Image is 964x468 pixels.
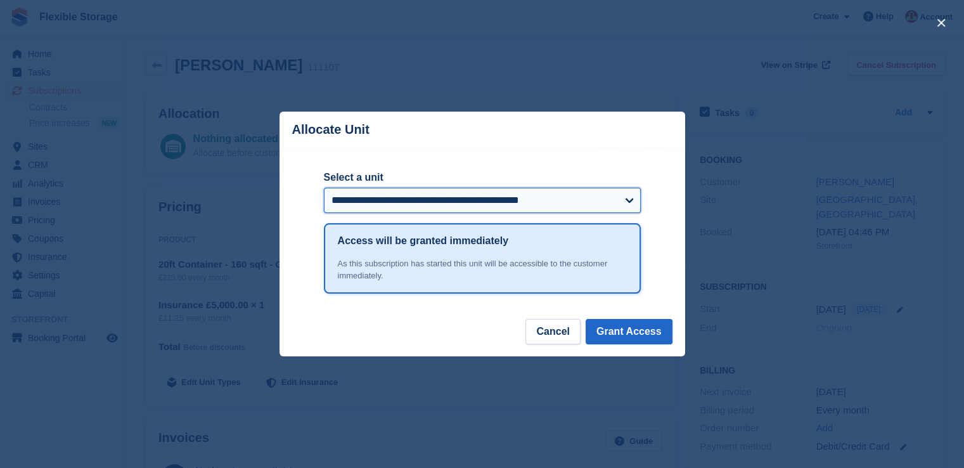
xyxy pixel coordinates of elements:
button: Grant Access [586,319,672,344]
button: close [931,13,951,33]
p: Allocate Unit [292,122,370,137]
label: Select a unit [324,170,641,185]
h1: Access will be granted immediately [338,233,508,249]
button: Cancel [525,319,580,344]
div: As this subscription has started this unit will be accessible to the customer immediately. [338,257,627,282]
